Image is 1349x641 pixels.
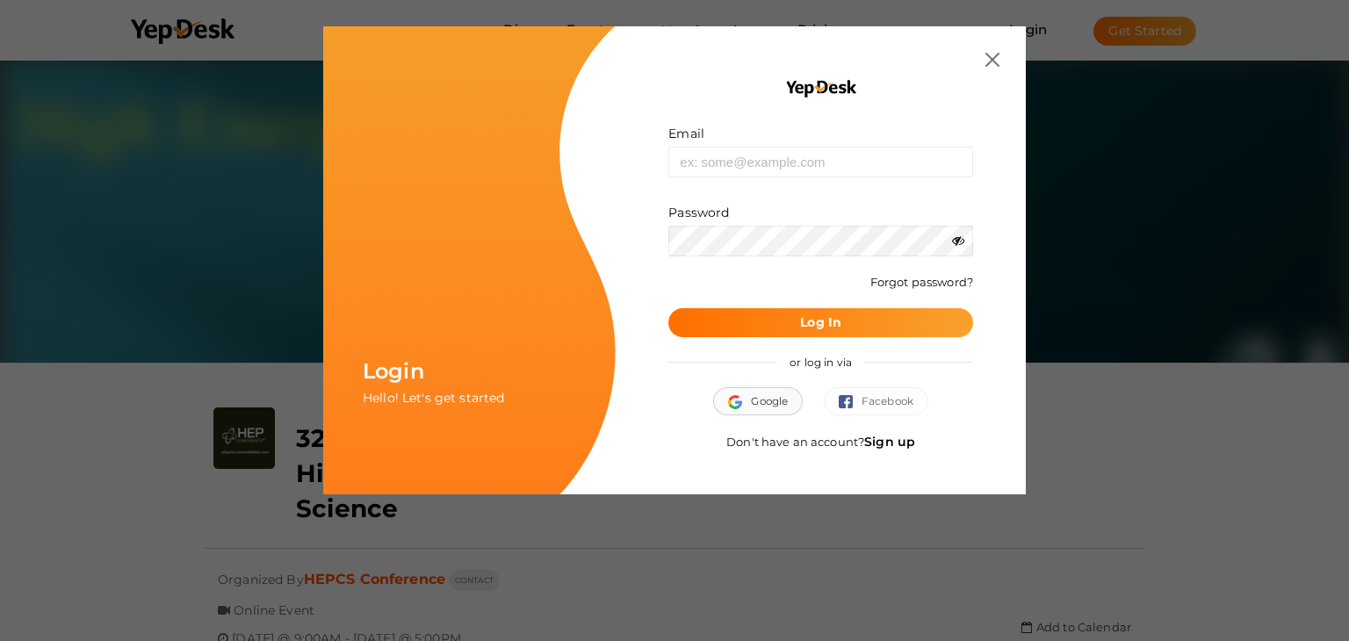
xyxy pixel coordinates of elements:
span: or log in via [776,342,865,382]
label: Email [668,125,704,142]
img: google.svg [728,395,751,409]
button: Facebook [824,387,928,415]
button: Google [713,387,803,415]
span: Facebook [839,393,913,410]
img: facebook.svg [839,395,862,409]
label: Password [668,204,729,221]
img: YEP_black_cropped.png [784,79,857,98]
button: Log In [668,308,973,337]
span: Hello! Let's get started [363,390,504,406]
span: Google [728,393,788,410]
img: close.svg [985,53,999,67]
b: Log In [800,314,841,330]
span: Don't have an account? [726,435,915,449]
a: Forgot password? [870,275,973,289]
span: Login [363,358,424,384]
a: Sign up [864,434,915,450]
input: ex: some@example.com [668,147,973,177]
